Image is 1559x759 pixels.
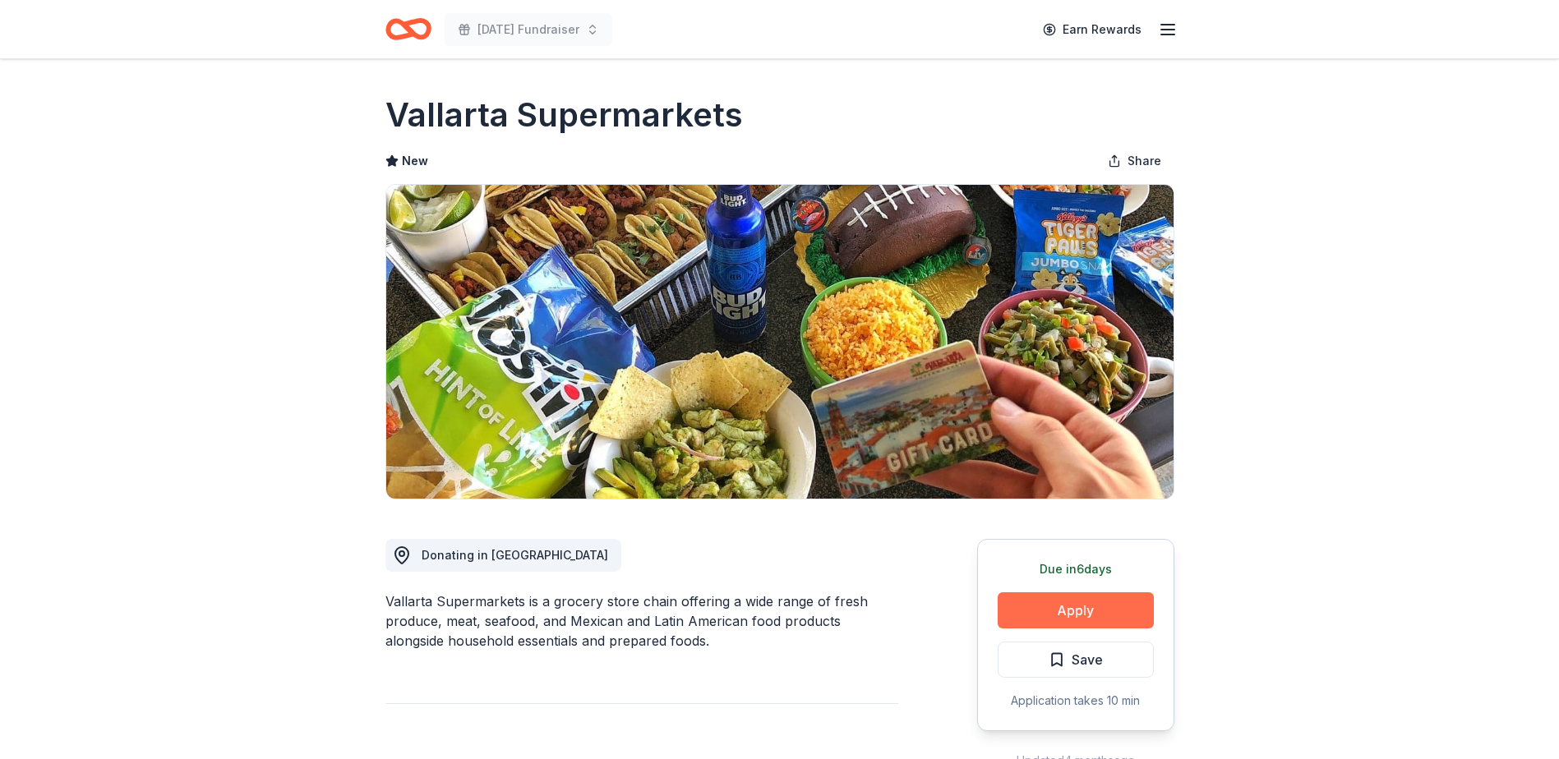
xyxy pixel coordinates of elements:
a: Earn Rewards [1033,15,1151,44]
span: New [402,151,428,171]
button: [DATE] Fundraiser [445,13,612,46]
span: Save [1072,649,1103,670]
div: Due in 6 days [998,559,1154,579]
button: Save [998,642,1154,678]
span: Share [1128,151,1161,171]
h1: Vallarta Supermarkets [385,92,743,138]
img: Image for Vallarta Supermarkets [386,185,1174,499]
span: Donating in [GEOGRAPHIC_DATA] [422,548,608,562]
span: [DATE] Fundraiser [477,20,579,39]
button: Share [1095,145,1174,177]
div: Application takes 10 min [998,691,1154,711]
button: Apply [998,592,1154,628]
a: Home [385,10,431,48]
div: Vallarta Supermarkets is a grocery store chain offering a wide range of fresh produce, meat, seaf... [385,591,898,651]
